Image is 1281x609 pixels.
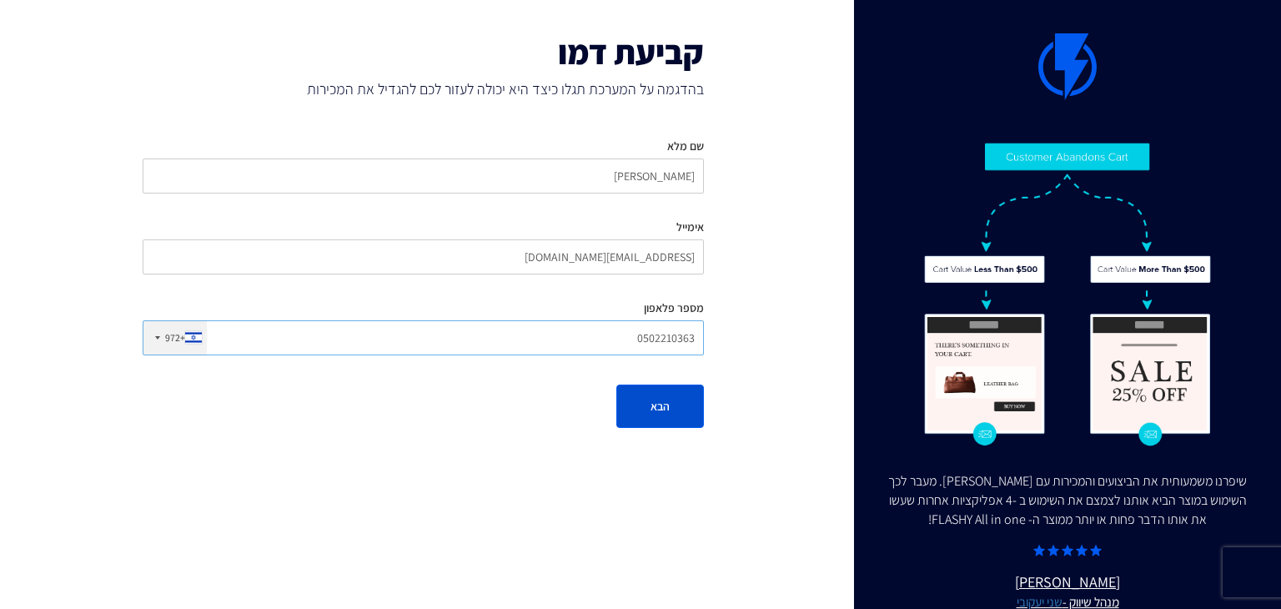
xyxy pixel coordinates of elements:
[143,321,207,355] div: Israel (‫ישראל‬‎): +972
[667,138,704,154] label: שם מלא
[616,385,704,428] button: הבא
[143,78,704,100] span: בהדגמה על המערכת תגלו כיצד היא יכולה לעזור לכם להגדיל את המכירות
[676,219,704,235] label: אימייל
[644,299,704,316] label: מספר פלאפון
[887,472,1248,530] div: שיפרנו משמעותית את הביצועים והמכירות עם [PERSON_NAME]. מעבר לכך השימוש במוצר הביא אותנו לצמצם את ...
[165,330,185,345] div: +972
[923,142,1212,447] img: Flashy
[143,33,704,70] h1: קביעת דמו
[143,320,704,355] input: 50-234-5678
